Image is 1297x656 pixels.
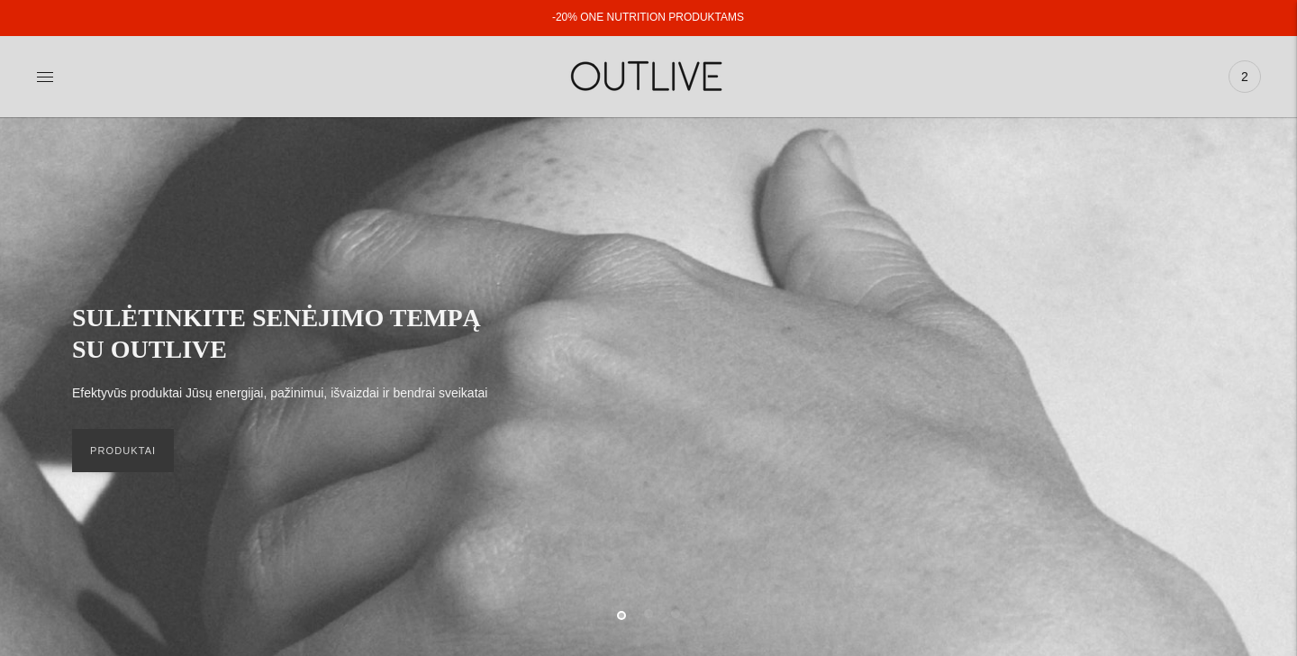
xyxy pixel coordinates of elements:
[617,611,626,620] button: Move carousel to slide 1
[552,11,744,23] a: -20% ONE NUTRITION PRODUKTAMS
[671,609,680,618] button: Move carousel to slide 3
[644,609,653,618] button: Move carousel to slide 2
[536,45,761,107] img: OUTLIVE
[1229,57,1261,96] a: 2
[72,302,504,365] h2: SULĖTINKITE SENĖJIMO TEMPĄ SU OUTLIVE
[72,383,487,405] p: Efektyvūs produktai Jūsų energijai, pažinimui, išvaizdai ir bendrai sveikatai
[1232,64,1257,89] span: 2
[72,429,174,472] a: PRODUKTAI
